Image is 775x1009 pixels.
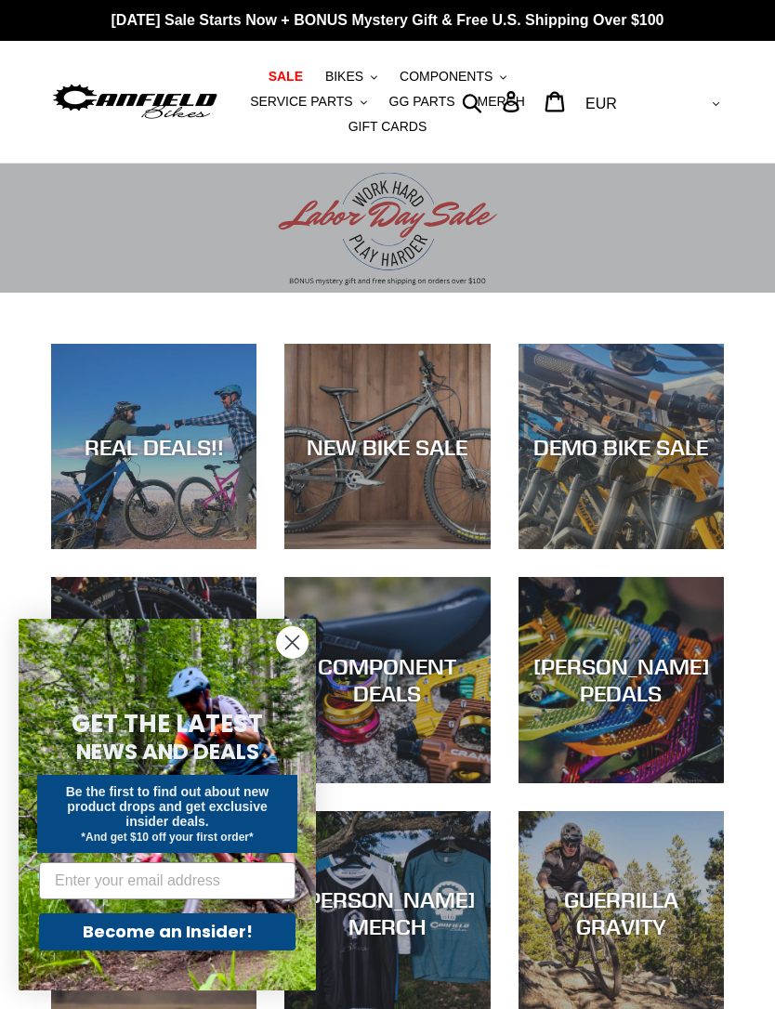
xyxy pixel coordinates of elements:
span: NEWS AND DEALS [76,737,259,767]
a: REAL DEALS!! [51,344,256,549]
span: COMPONENTS [400,69,493,85]
span: SERVICE PARTS [250,94,352,110]
div: [PERSON_NAME] PEDALS [519,653,724,707]
a: GIFT CARDS [339,114,437,139]
div: NEW BIKE SALE [284,433,490,460]
button: COMPONENTS [390,64,516,89]
div: DEMO BIKE SALE [519,433,724,460]
button: Close dialog [276,626,309,659]
span: *And get $10 off your first order* [81,831,253,844]
div: COMPONENT DEALS [284,653,490,707]
button: Become an Insider! [39,913,296,950]
a: SALE [259,64,312,89]
a: WHEELSET DEALS [51,577,256,782]
a: DEMO BIKE SALE [519,344,724,549]
a: [PERSON_NAME] PEDALS [519,577,724,782]
input: Enter your email address [39,862,296,899]
span: GG PARTS [389,94,455,110]
a: GG PARTS [380,89,465,114]
img: Canfield Bikes [51,81,219,123]
a: NEW BIKE SALE [284,344,490,549]
a: COMPONENT DEALS [284,577,490,782]
span: GIFT CARDS [348,119,427,135]
div: GUERRILLA GRAVITY [519,887,724,941]
button: BIKES [316,64,387,89]
span: SALE [269,69,303,85]
button: SERVICE PARTS [241,89,375,114]
span: BIKES [325,69,363,85]
div: REAL DEALS!! [51,433,256,460]
span: Be the first to find out about new product drops and get exclusive insider deals. [66,784,269,829]
span: GET THE LATEST [72,707,263,740]
div: [PERSON_NAME] MERCH [284,887,490,941]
